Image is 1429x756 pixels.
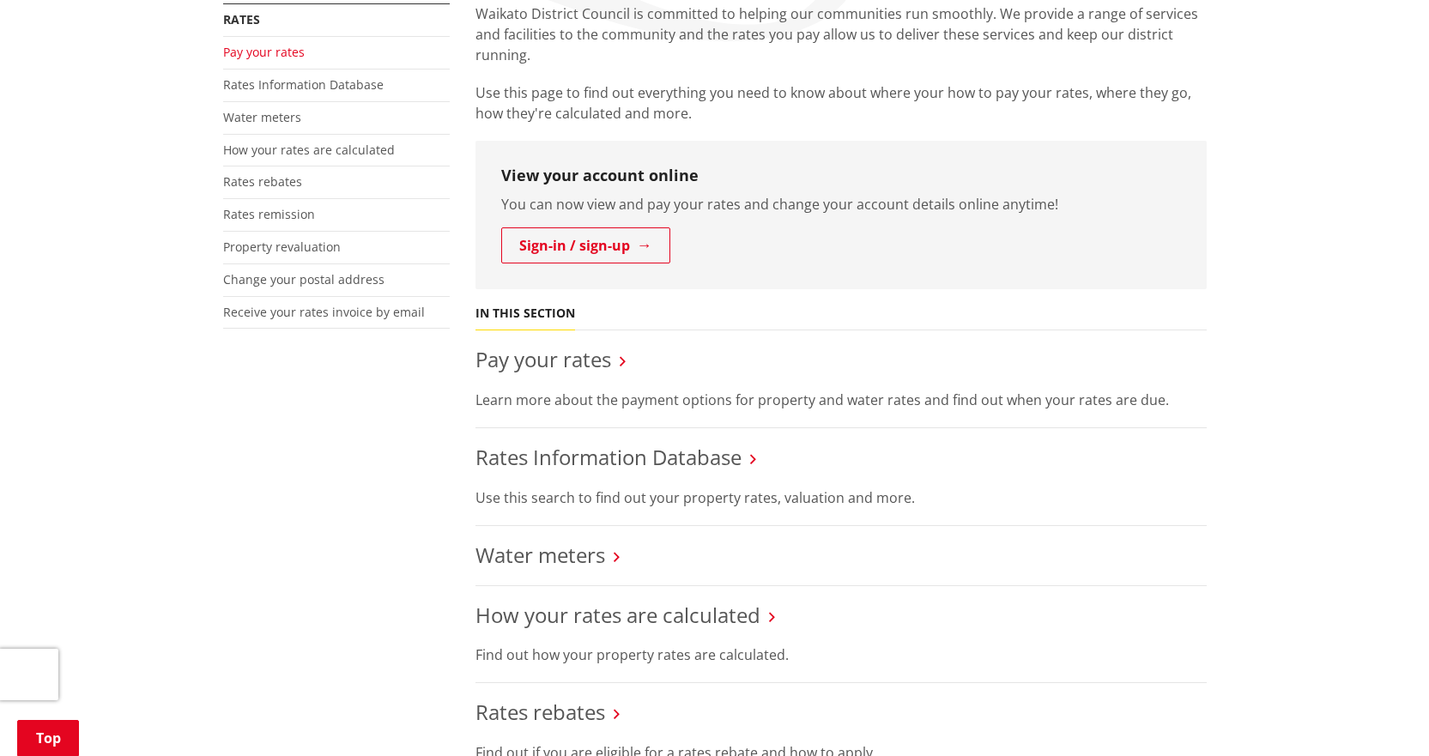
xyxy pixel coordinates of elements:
a: Rates Information Database [223,76,384,93]
iframe: Messenger Launcher [1350,684,1412,746]
a: Rates remission [223,206,315,222]
a: Rates Information Database [475,443,742,471]
a: Pay your rates [223,44,305,60]
p: Use this page to find out everything you need to know about where your how to pay your rates, whe... [475,82,1207,124]
p: Use this search to find out your property rates, valuation and more. [475,487,1207,508]
a: Rates rebates [223,173,302,190]
a: Top [17,720,79,756]
p: You can now view and pay your rates and change your account details online anytime! [501,194,1181,215]
a: Rates rebates [475,698,605,726]
a: How your rates are calculated [475,601,760,629]
a: Property revaluation [223,239,341,255]
a: Receive your rates invoice by email [223,304,425,320]
p: Find out how your property rates are calculated. [475,644,1207,665]
h3: View your account online [501,166,1181,185]
a: Rates [223,11,260,27]
a: Sign-in / sign-up [501,227,670,263]
a: Pay your rates [475,345,611,373]
h5: In this section [475,306,575,321]
a: Change your postal address [223,271,384,287]
a: Water meters [475,541,605,569]
a: Water meters [223,109,301,125]
p: Waikato District Council is committed to helping our communities run smoothly. We provide a range... [475,3,1207,65]
p: Learn more about the payment options for property and water rates and find out when your rates ar... [475,390,1207,410]
a: How your rates are calculated [223,142,395,158]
